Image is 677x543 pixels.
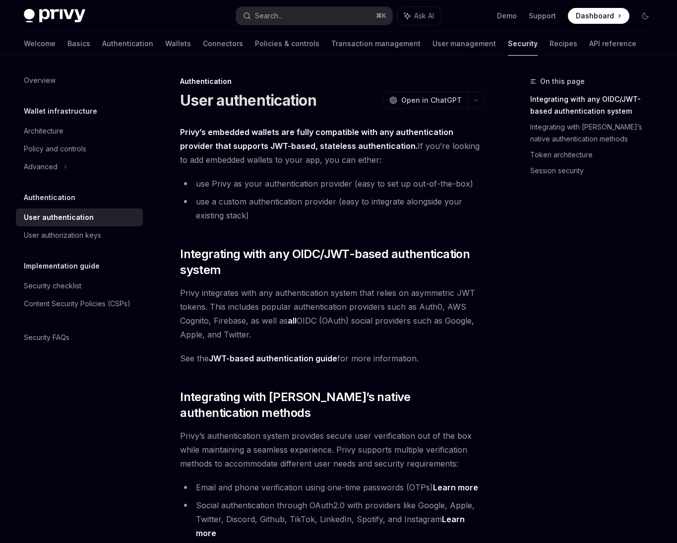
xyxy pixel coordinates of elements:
a: Dashboard [568,8,629,24]
h5: Authentication [24,192,75,204]
div: User authorization keys [24,229,101,241]
a: Welcome [24,32,56,56]
span: Open in ChatGPT [401,95,462,105]
a: Security [508,32,538,56]
a: Overview [16,71,143,89]
a: JWT-based authentication guide [209,353,337,364]
a: Support [529,11,556,21]
a: Authentication [102,32,153,56]
span: Dashboard [576,11,614,21]
a: Learn more [433,482,478,493]
span: Integrating with [PERSON_NAME]’s native authentication methods [180,389,485,421]
button: Open in ChatGPT [383,92,468,109]
span: Integrating with any OIDC/JWT-based authentication system [180,246,485,278]
div: Content Security Policies (CSPs) [24,298,130,310]
a: Wallets [165,32,191,56]
div: Overview [24,74,56,86]
li: use Privy as your authentication provider (easy to set up out-of-the-box) [180,177,485,191]
div: Authentication [180,76,485,86]
h5: Wallet infrastructure [24,105,97,117]
a: Integrating with [PERSON_NAME]’s native authentication methods [530,119,661,147]
button: Ask AI [397,7,441,25]
div: Security checklist [24,280,81,292]
span: ⌘ K [376,12,386,20]
a: Policies & controls [255,32,319,56]
button: Search...⌘K [236,7,392,25]
h5: Implementation guide [24,260,100,272]
button: Toggle dark mode [637,8,653,24]
a: Token architecture [530,147,661,163]
div: Architecture [24,125,63,137]
li: use a custom authentication provider (easy to integrate alongside your existing stack) [180,195,485,222]
span: See the for more information. [180,351,485,365]
img: dark logo [24,9,85,23]
span: Ask AI [414,11,434,21]
span: Privy’s authentication system provides secure user verification out of the box while maintaining ... [180,429,485,471]
strong: Privy’s embedded wallets are fully compatible with any authentication provider that supports JWT-... [180,127,453,151]
div: Search... [255,10,283,22]
span: If you’re looking to add embedded wallets to your app, you can either: [180,125,485,167]
a: Content Security Policies (CSPs) [16,295,143,313]
div: Security FAQs [24,332,69,343]
a: Transaction management [331,32,421,56]
a: Security FAQs [16,329,143,346]
a: User authentication [16,208,143,226]
a: Security checklist [16,277,143,295]
strong: all [288,316,297,326]
a: Architecture [16,122,143,140]
a: User authorization keys [16,226,143,244]
div: Advanced [24,161,58,173]
span: On this page [540,75,585,87]
a: API reference [589,32,636,56]
div: User authentication [24,211,94,223]
div: Policy and controls [24,143,86,155]
li: Email and phone verification using one-time passwords (OTPs) [180,480,485,494]
span: Privy integrates with any authentication system that relies on asymmetric JWT tokens. This includ... [180,286,485,341]
a: User management [432,32,496,56]
a: Policy and controls [16,140,143,158]
a: Demo [497,11,517,21]
a: Session security [530,163,661,179]
a: Basics [67,32,90,56]
h1: User authentication [180,91,316,109]
a: Connectors [203,32,243,56]
a: Recipes [550,32,577,56]
li: Social authentication through OAuth2.0 with providers like Google, Apple, Twitter, Discord, Githu... [180,498,485,540]
a: Integrating with any OIDC/JWT-based authentication system [530,91,661,119]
